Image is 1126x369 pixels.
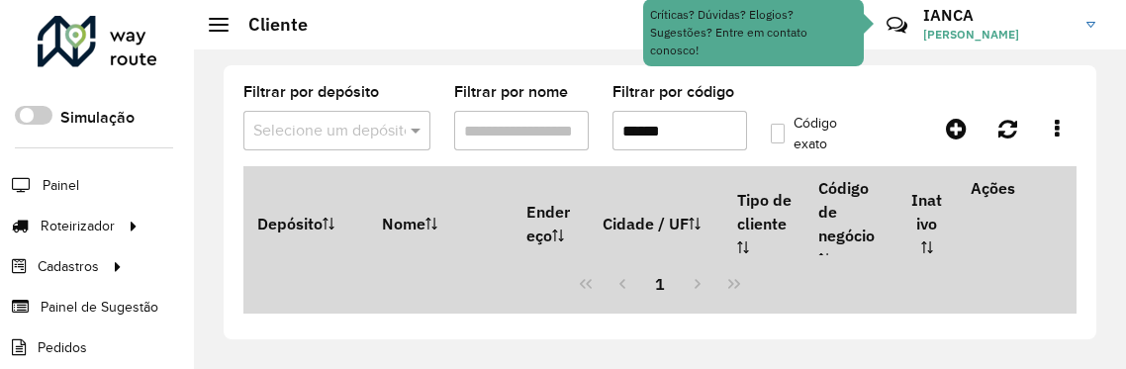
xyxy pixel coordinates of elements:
[41,297,158,318] span: Painel de Sugestão
[38,337,87,358] span: Pedidos
[38,256,99,277] span: Cadastros
[923,6,1072,25] h3: IANCA
[243,80,379,104] label: Filtrar por depósito
[368,167,513,281] th: Nome
[805,167,897,281] th: Código de negócio
[612,80,734,104] label: Filtrar por código
[897,167,957,281] th: Inativo
[513,167,589,281] th: Endereço
[454,80,568,104] label: Filtrar por nome
[641,265,679,303] button: 1
[41,216,115,236] span: Roteirizador
[923,26,1072,44] span: [PERSON_NAME]
[60,106,135,130] label: Simulação
[650,6,857,59] div: Críticas? Dúvidas? Elogios? Sugestões? Entre em contato conosco!
[43,175,79,196] span: Painel
[723,167,805,281] th: Tipo de cliente
[589,167,723,281] th: Cidade / UF
[243,167,368,281] th: Depósito
[229,14,308,36] h2: Cliente
[876,4,918,46] a: Contato Rápido
[771,113,853,154] label: Código exato
[957,167,1076,209] th: Ações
